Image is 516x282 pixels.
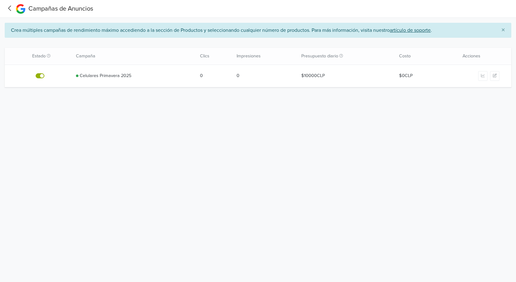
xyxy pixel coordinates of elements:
u: artículo de soporte [390,27,431,33]
button: Edit campaign [490,71,499,81]
a: Para más información, visita nuestroartículo de soporte. [312,27,432,33]
div: Estado [5,48,71,65]
button: Campaign metrics [478,71,488,81]
a: $10000CLP [301,72,389,79]
span: Campañas de Anuncios [28,5,93,12]
div: Clics [195,48,232,65]
span: × [501,26,505,35]
button: Close [495,23,511,38]
div: Acciones [438,48,511,65]
a: Celulares Primavera 2025 [80,72,131,79]
div: Costo [394,48,438,65]
div: Crea múltiples campañas de rendimiento máximo accediendo a la sección de Productos y seleccionand... [5,23,511,38]
a: $0CLP [399,72,433,79]
a: 0 [237,72,291,79]
a: 0 [200,72,227,79]
div: Campaña [71,48,195,65]
div: Impresiones [232,48,296,65]
div: Enabled [76,75,78,77]
div: Presupuesto diario [296,48,394,65]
